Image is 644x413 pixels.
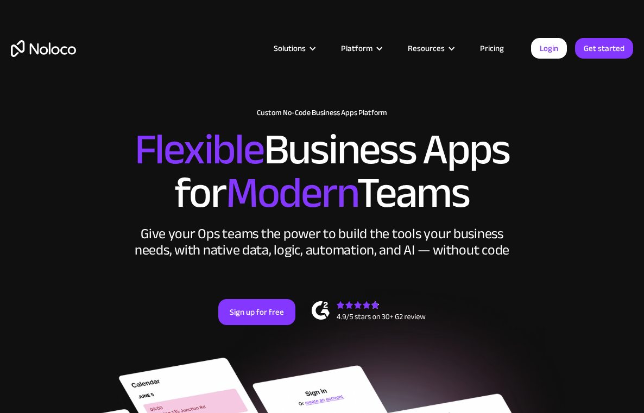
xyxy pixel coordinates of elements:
a: Login [531,38,567,59]
h2: Business Apps for Teams [11,128,633,215]
div: Give your Ops teams the power to build the tools your business needs, with native data, logic, au... [132,226,512,258]
a: home [11,40,76,57]
div: Platform [327,41,394,55]
a: Sign up for free [218,299,295,325]
div: Resources [394,41,466,55]
div: Resources [408,41,445,55]
div: Platform [341,41,372,55]
div: Solutions [260,41,327,55]
h1: Custom No-Code Business Apps Platform [11,109,633,117]
span: Modern [226,153,357,233]
span: Flexible [135,109,264,190]
a: Get started [575,38,633,59]
a: Pricing [466,41,517,55]
div: Solutions [274,41,306,55]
